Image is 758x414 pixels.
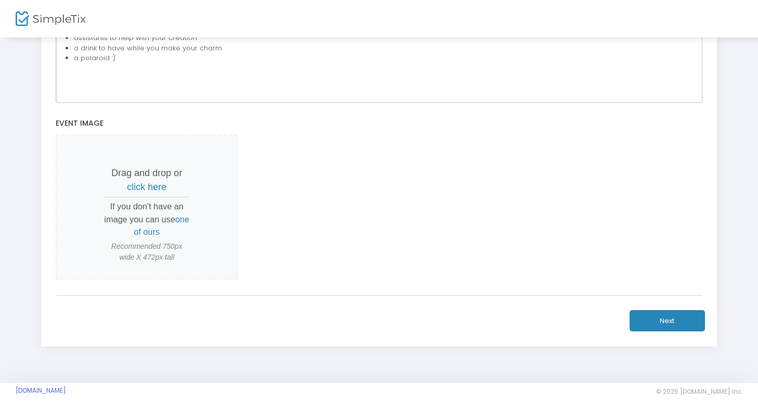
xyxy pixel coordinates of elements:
[56,118,103,128] span: Event Image
[103,166,190,194] p: Drag and drop or
[103,200,190,238] p: If you don't have an image you can use
[74,43,698,54] li: a drink to have while you make your charm
[16,386,66,395] a: [DOMAIN_NAME]
[103,241,190,263] span: Recommended 750px wide X 472px tall
[630,310,705,331] button: Next
[656,388,742,396] span: © 2025 [DOMAIN_NAME] Inc.
[74,53,698,63] li: a polaroid :)
[74,33,698,43] li: assistants to help with your creation
[127,182,166,192] span: click here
